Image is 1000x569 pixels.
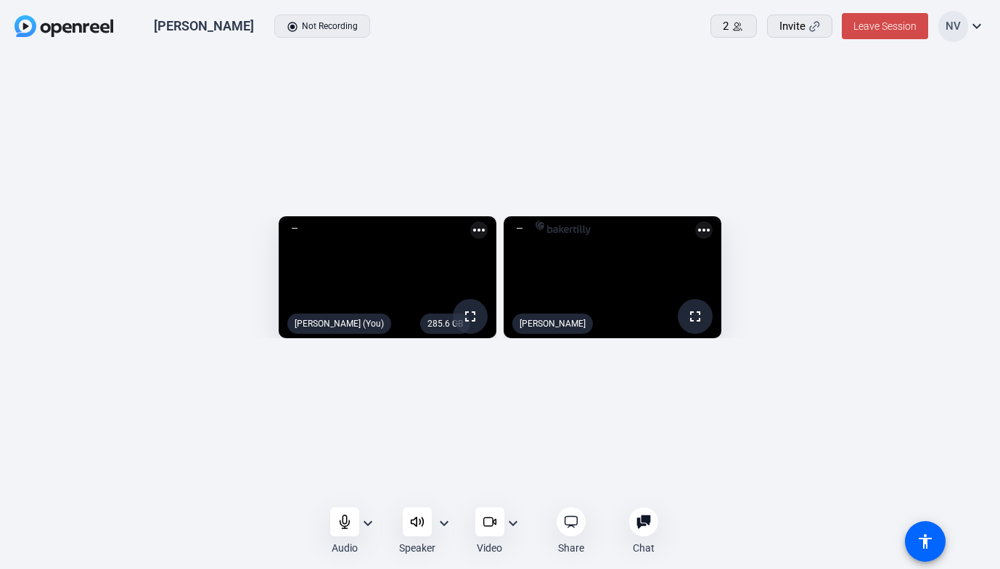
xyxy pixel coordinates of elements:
[420,314,470,334] div: 285.6 GB
[435,515,453,532] mat-icon: expand_more
[332,541,358,555] div: Audio
[779,18,806,35] span: Invite
[767,15,832,38] button: Invite
[723,18,729,35] span: 2
[536,221,591,235] img: logo
[710,15,757,38] button: 2
[938,11,968,42] div: NV
[842,13,928,39] button: Leave Session
[462,308,479,325] mat-icon: fullscreen
[477,541,502,555] div: Video
[853,20,917,32] span: Leave Session
[15,15,113,37] img: OpenReel logo
[399,541,435,555] div: Speaker
[687,308,704,325] mat-icon: fullscreen
[512,314,593,334] div: [PERSON_NAME]
[287,314,391,334] div: [PERSON_NAME] (You)
[154,17,254,35] div: [PERSON_NAME]
[470,221,488,239] mat-icon: more_horiz
[968,17,985,35] mat-icon: expand_more
[695,221,713,239] mat-icon: more_horiz
[917,533,934,550] mat-icon: accessibility
[504,515,522,532] mat-icon: expand_more
[633,541,655,555] div: Chat
[359,515,377,532] mat-icon: expand_more
[558,541,584,555] div: Share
